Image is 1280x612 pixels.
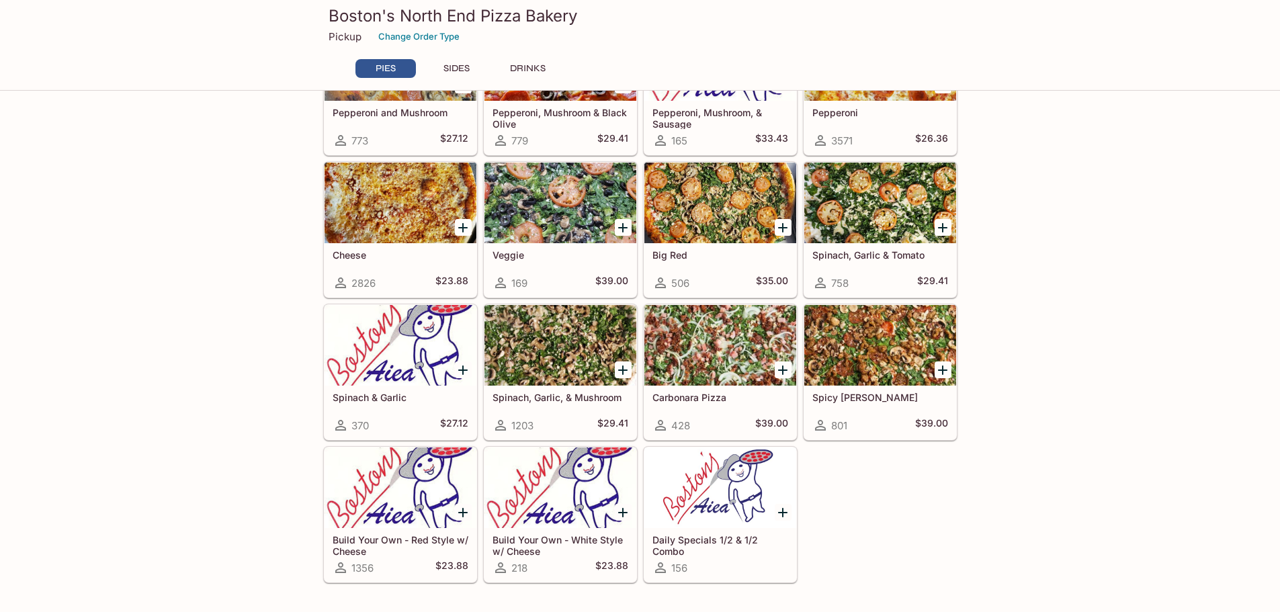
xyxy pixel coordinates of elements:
[652,392,788,403] h5: Carbonara Pizza
[325,305,476,386] div: Spinach & Garlic
[351,562,374,574] span: 1356
[804,305,956,386] div: Spicy Jenny
[652,249,788,261] h5: Big Red
[435,560,468,576] h5: $23.88
[325,163,476,243] div: Cheese
[831,134,853,147] span: 3571
[804,162,957,298] a: Spinach, Garlic & Tomato758$29.41
[831,277,849,290] span: 758
[755,132,788,148] h5: $33.43
[644,20,796,101] div: Pepperoni, Mushroom, & Sausage
[372,26,466,47] button: Change Order Type
[333,249,468,261] h5: Cheese
[333,534,468,556] h5: Build Your Own - Red Style w/ Cheese
[812,249,948,261] h5: Spinach, Garlic & Tomato
[644,163,796,243] div: Big Red
[484,163,636,243] div: Veggie
[595,275,628,291] h5: $39.00
[484,305,636,386] div: Spinach, Garlic, & Mushroom
[804,20,956,101] div: Pepperoni
[917,275,948,291] h5: $29.41
[652,107,788,129] h5: Pepperoni, Mushroom, & Sausage
[511,562,527,574] span: 218
[812,107,948,118] h5: Pepperoni
[804,163,956,243] div: Spinach, Garlic & Tomato
[644,447,796,528] div: Daily Specials 1/2 & 1/2 Combo
[652,534,788,556] h5: Daily Specials 1/2 & 1/2 Combo
[493,534,628,556] h5: Build Your Own - White Style w/ Cheese
[915,417,948,433] h5: $39.00
[615,361,632,378] button: Add Spinach, Garlic, & Mushroom
[427,59,487,78] button: SIDES
[671,419,690,432] span: 428
[935,361,951,378] button: Add Spicy Jenny
[351,134,368,147] span: 773
[831,419,847,432] span: 801
[615,504,632,521] button: Add Build Your Own - White Style w/ Cheese
[671,562,687,574] span: 156
[455,504,472,521] button: Add Build Your Own - Red Style w/ Cheese
[644,304,797,440] a: Carbonara Pizza428$39.00
[484,162,637,298] a: Veggie169$39.00
[756,275,788,291] h5: $35.00
[351,419,369,432] span: 370
[804,304,957,440] a: Spicy [PERSON_NAME]801$39.00
[615,219,632,236] button: Add Veggie
[324,162,477,298] a: Cheese2826$23.88
[484,304,637,440] a: Spinach, Garlic, & Mushroom1203$29.41
[440,417,468,433] h5: $27.12
[493,107,628,129] h5: Pepperoni, Mushroom & Black Olive
[324,447,477,582] a: Build Your Own - Red Style w/ Cheese1356$23.88
[511,277,527,290] span: 169
[333,107,468,118] h5: Pepperoni and Mushroom
[755,417,788,433] h5: $39.00
[329,30,361,43] p: Pickup
[325,20,476,101] div: Pepperoni and Mushroom
[775,219,792,236] button: Add Big Red
[915,132,948,148] h5: $26.36
[351,277,376,290] span: 2826
[484,20,636,101] div: Pepperoni, Mushroom & Black Olive
[440,132,468,148] h5: $27.12
[812,392,948,403] h5: Spicy [PERSON_NAME]
[644,305,796,386] div: Carbonara Pizza
[333,392,468,403] h5: Spinach & Garlic
[511,419,534,432] span: 1203
[775,361,792,378] button: Add Carbonara Pizza
[435,275,468,291] h5: $23.88
[775,504,792,521] button: Add Daily Specials 1/2 & 1/2 Combo
[493,392,628,403] h5: Spinach, Garlic, & Mushroom
[455,361,472,378] button: Add Spinach & Garlic
[644,447,797,582] a: Daily Specials 1/2 & 1/2 Combo156
[329,5,952,26] h3: Boston's North End Pizza Bakery
[595,560,628,576] h5: $23.88
[597,417,628,433] h5: $29.41
[671,134,687,147] span: 165
[484,447,636,528] div: Build Your Own - White Style w/ Cheese
[644,162,797,298] a: Big Red506$35.00
[935,219,951,236] button: Add Spinach, Garlic & Tomato
[455,219,472,236] button: Add Cheese
[484,447,637,582] a: Build Your Own - White Style w/ Cheese218$23.88
[498,59,558,78] button: DRINKS
[324,304,477,440] a: Spinach & Garlic370$27.12
[671,277,689,290] span: 506
[493,249,628,261] h5: Veggie
[355,59,416,78] button: PIES
[511,134,528,147] span: 779
[597,132,628,148] h5: $29.41
[325,447,476,528] div: Build Your Own - Red Style w/ Cheese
